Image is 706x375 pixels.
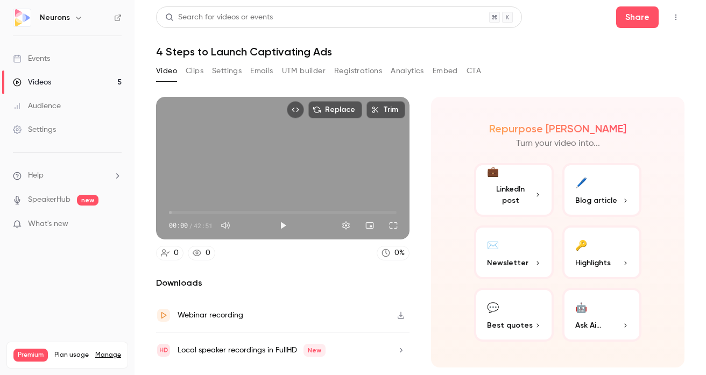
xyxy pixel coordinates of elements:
[487,183,534,206] span: LinkedIn post
[178,309,243,322] div: Webinar recording
[156,45,684,58] h1: 4 Steps to Launch Captivating Ads
[28,194,70,206] a: SpeakerHub
[28,218,68,230] span: What's new
[13,170,122,181] li: help-dropdown-opener
[377,246,410,260] a: 0%
[394,247,405,259] div: 0 %
[250,62,273,80] button: Emails
[206,247,210,259] div: 0
[562,288,642,342] button: 🤖Ask Ai...
[335,215,357,236] button: Settings
[487,320,533,331] span: Best quotes
[667,9,684,26] button: Top Bar Actions
[13,349,48,362] span: Premium
[215,215,236,236] button: Mute
[562,225,642,279] button: 🔑Highlights
[77,195,98,206] span: new
[13,77,51,88] div: Videos
[212,62,242,80] button: Settings
[487,299,499,315] div: 💬
[28,170,44,181] span: Help
[474,288,554,342] button: 💬Best quotes
[13,9,31,26] img: Neurons
[562,163,642,217] button: 🖊️Blog article
[334,62,382,80] button: Registrations
[474,163,554,217] button: 💼LinkedIn post
[13,124,56,135] div: Settings
[391,62,424,80] button: Analytics
[308,101,362,118] button: Replace
[156,277,410,289] h2: Downloads
[156,62,177,80] button: Video
[169,221,213,230] div: 00:00
[467,62,481,80] button: CTA
[575,299,587,315] div: 🤖
[13,101,61,111] div: Audience
[575,257,611,268] span: Highlights
[178,344,326,357] div: Local speaker recordings in FullHD
[489,122,626,135] h2: Repurpose [PERSON_NAME]
[516,137,600,150] p: Turn your video into...
[165,12,273,23] div: Search for videos or events
[194,221,213,230] span: 42:51
[40,12,70,23] h6: Neurons
[487,257,528,268] span: Newsletter
[13,53,50,64] div: Events
[54,351,89,359] span: Plan usage
[575,236,587,253] div: 🔑
[188,246,215,260] a: 0
[575,195,617,206] span: Blog article
[616,6,659,28] button: Share
[575,320,601,331] span: Ask Ai...
[95,351,121,359] a: Manage
[174,247,179,259] div: 0
[383,215,404,236] button: Full screen
[433,62,458,80] button: Embed
[359,215,380,236] button: Turn on miniplayer
[282,62,326,80] button: UTM builder
[487,165,499,179] div: 💼
[575,174,587,190] div: 🖊️
[156,246,183,260] a: 0
[169,221,188,230] span: 00:00
[186,62,203,80] button: Clips
[366,101,405,118] button: Trim
[487,236,499,253] div: ✉️
[287,101,304,118] button: Embed video
[189,221,193,230] span: /
[109,220,122,229] iframe: Noticeable Trigger
[474,225,554,279] button: ✉️Newsletter
[303,344,326,357] span: New
[272,215,294,236] button: Play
